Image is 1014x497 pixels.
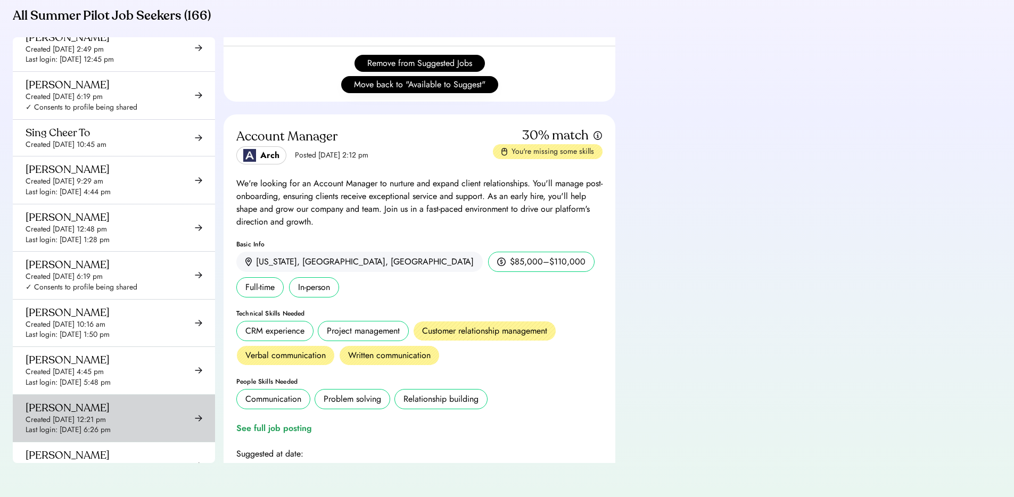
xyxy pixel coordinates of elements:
img: missing-skills.svg [501,147,507,156]
div: Last login: [DATE] 6:26 pm [26,425,111,435]
div: Last login: [DATE] 4:44 pm [26,187,111,197]
div: Created [DATE] 10:45 am [26,139,106,150]
div: [PERSON_NAME] [26,78,110,92]
div: In-person [289,277,339,297]
button: Move back to "Available to Suggest" [341,76,498,93]
div: [PERSON_NAME] [26,401,110,415]
img: arrow-right-black.svg [195,92,202,99]
div: Account Manager [236,128,493,145]
div: Communication [245,393,301,405]
div: CRM experience [245,325,304,337]
div: 30% match [522,127,589,144]
div: Created [DATE] 2:49 pm [26,44,104,55]
div: [PERSON_NAME] [26,449,110,462]
div: Last login: [DATE] 1:50 pm [26,329,110,340]
img: arrow-right-black.svg [195,319,202,327]
div: ✓ Consents to profile being shared [26,282,137,293]
img: arrow-right-black.svg [195,415,202,422]
div: [US_STATE], [GEOGRAPHIC_DATA], [GEOGRAPHIC_DATA] [256,255,474,268]
img: arrow-right-black.svg [195,44,202,52]
img: Logo_Blue_1.png [243,149,256,162]
div: Created [DATE] 12:21 pm [26,415,106,425]
div: Created [DATE] 6:19 pm [26,271,103,282]
div: Created [DATE] 10:16 am [26,319,105,330]
div: Created [DATE] 6:19 pm [26,92,103,102]
div: [PERSON_NAME] [26,31,110,44]
img: arrow-right-black.svg [195,367,202,374]
div: Suggested at date: [236,448,303,460]
div: Arch [260,149,279,162]
div: Created [DATE] 9:29 am [26,176,103,187]
div: Full-time [236,277,284,297]
img: arrow-right-black.svg [195,224,202,231]
div: Last login: [DATE] 5:48 pm [26,377,111,388]
div: Customer relationship management [422,325,547,337]
div: Last login: [DATE] 12:45 pm [26,54,114,65]
div: Relationship building [403,393,479,405]
div: Posted [DATE] 2:12 pm [295,150,368,161]
div: Project management [327,325,400,337]
img: arrow-right-black.svg [195,462,202,469]
div: Created [DATE] 12:48 pm [26,224,107,235]
div: You're missing some skills [512,146,594,157]
div: Sing Cheer To [26,126,90,139]
div: We're looking for an Account Manager to nurture and expand client relationships. You'll manage po... [236,177,603,228]
div: Basic Info [236,241,603,247]
div: People Skills Needed [236,378,603,385]
img: location.svg [245,258,252,267]
img: arrow-right-black.svg [195,177,202,184]
div: Verbal communication [245,349,326,362]
img: arrow-right-black.svg [195,271,202,279]
img: money.svg [497,257,506,267]
div: ✓ Consents to profile being shared [26,102,137,113]
div: [PERSON_NAME] [26,258,110,271]
img: arrow-right-black.svg [195,134,202,142]
div: $85,000–$110,000 [510,255,586,268]
div: All Summer Pilot Job Seekers (166) [13,7,615,24]
div: Last login: [DATE] 1:28 pm [26,235,110,245]
div: Created [DATE] 4:45 pm [26,367,104,377]
div: Created [DATE] 10:16 am [26,462,105,473]
button: Remove from Suggested Jobs [355,55,485,72]
div: Problem solving [324,393,381,405]
div: [PERSON_NAME] [26,306,110,319]
div: [PERSON_NAME] [26,163,110,176]
img: info.svg [593,130,603,140]
div: Technical Skills Needed [236,310,603,317]
a: See full job posting [236,422,316,435]
div: [PERSON_NAME] [26,211,110,224]
div: Written communication [348,349,431,362]
div: [PERSON_NAME] [26,353,110,367]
